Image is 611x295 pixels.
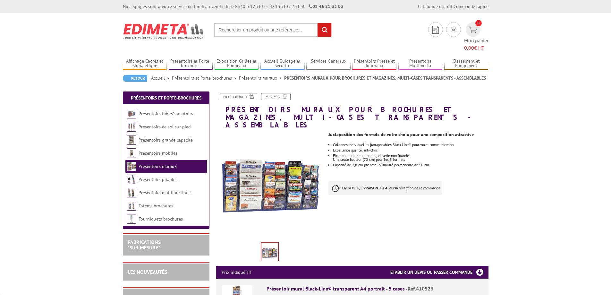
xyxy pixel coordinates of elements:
a: Tourniquets brochures [139,216,183,222]
img: Tourniquets brochures [127,214,136,224]
img: Présentoirs de sol sur pied [127,122,136,132]
a: Exposition Grilles et Panneaux [215,58,259,69]
a: Présentoirs et Porte-brochures [169,58,213,69]
a: devis rapide 0 Mon panier 0,00€ HT [464,22,488,52]
a: Présentoirs de sol sur pied [139,124,191,130]
a: Présentoirs et Porte-brochures [131,95,201,101]
a: Commande rapide [454,4,488,9]
a: Présentoirs grande capacité [139,137,193,143]
p: Prix indiqué HT [222,266,252,279]
li: Capacité de 2,8 cm par case - Visibilité permanente de 10 cm [333,163,488,167]
a: Accueil Guidage et Sécurité [260,58,305,69]
img: presentoirs_muraux_410526_1.jpg [216,132,324,240]
a: Présentoirs muraux [139,163,177,169]
a: Affichage Cadres et Signalétique [123,58,167,69]
div: Présentoir mural Black-Line® transparent A4 portrait - 5 cases - [267,285,483,292]
h1: PRÉSENTOIRS MURAUX POUR BROCHURES ET MAGAZINES, MULTI-CASES TRANSPARENTS - ASSEMBLABLES [211,93,493,129]
li: PRÉSENTOIRS MURAUX POUR BROCHURES ET MAGAZINES, MULTI-CASES TRANSPARENTS - ASSEMBLABLES [284,75,486,81]
li: Fixation murale en 4 points, visserie non fournie Une seule hauteur (72 cm) pour les 3 formats [333,154,488,161]
a: Présentoirs table/comptoirs [139,111,193,117]
img: Edimeta [123,19,205,43]
a: Totems brochures [139,203,173,209]
img: Totems brochures [127,201,136,211]
span: 0,00 [464,45,474,51]
img: Présentoirs multifonctions [127,188,136,197]
span: € HT [464,44,488,52]
strong: Juxtaposition des formats de votre choix pour une composition attractive [328,132,474,137]
a: LES NOUVEAUTÉS [128,269,167,275]
span: Réf.410526 [408,285,433,292]
a: Présentoirs Multimédia [398,58,443,69]
a: Présentoirs pliables [139,177,177,182]
img: presentoirs_muraux_410526_1.jpg [261,243,278,263]
span: 0 [475,20,482,26]
img: devis rapide [450,26,457,33]
a: Imprimer [261,93,291,100]
a: Présentoirs muraux [239,75,284,81]
div: Nos équipes sont à votre service du lundi au vendredi de 8h30 à 12h30 et de 13h30 à 17h30 [123,3,343,10]
img: Présentoirs table/comptoirs [127,109,136,118]
li: Excellente qualité, anti-choc [333,148,488,152]
a: Présentoirs mobiles [139,150,177,156]
h3: Etablir un devis ou passer commande [390,266,488,279]
a: Accueil [151,75,172,81]
a: FABRICATIONS"Sur Mesure" [128,239,161,251]
input: rechercher [318,23,331,37]
img: devis rapide [468,26,478,33]
img: Présentoirs muraux [127,161,136,171]
a: Catalogue gratuit [418,4,453,9]
img: Présentoirs pliables [127,175,136,184]
img: devis rapide [432,26,439,34]
img: Présentoirs mobiles [127,148,136,158]
a: Fiche produit [220,93,257,100]
input: Rechercher un produit ou une référence... [214,23,332,37]
strong: 01 46 81 33 03 [309,4,343,9]
a: Présentoirs Presse et Journaux [352,58,396,69]
strong: EN STOCK, LIVRAISON 3 à 4 jours [342,186,396,190]
a: Présentoirs multifonctions [139,190,191,195]
p: à réception de la commande [328,181,442,195]
a: Services Généraux [306,58,351,69]
a: Présentoirs et Porte-brochures [172,75,239,81]
img: Présentoirs grande capacité [127,135,136,145]
div: | [418,3,488,10]
a: Retour [123,75,147,82]
li: Colonnes individuelles juxtaposables Black-Line® pour votre communication [333,143,488,147]
a: Classement et Rangement [444,58,488,69]
span: Mon panier [464,37,488,52]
